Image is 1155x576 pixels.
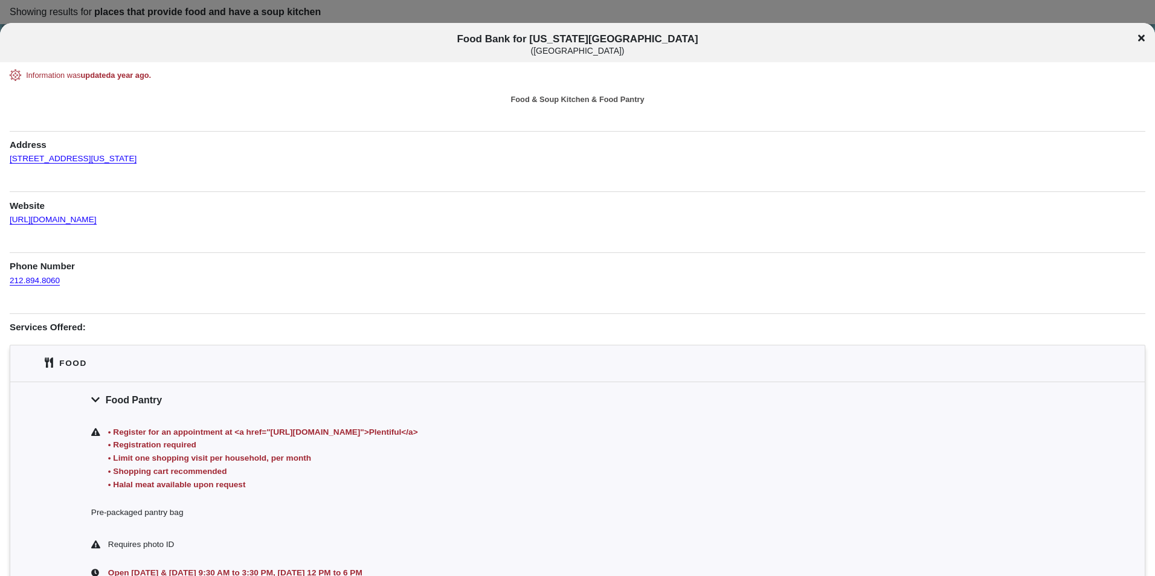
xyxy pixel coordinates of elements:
[59,357,87,370] div: Food
[10,131,1145,152] h1: Address
[26,69,1129,81] div: Information was
[10,313,1145,334] h1: Services Offered:
[98,33,1057,56] span: Food Bank for [US_STATE][GEOGRAPHIC_DATA]
[10,382,1145,418] div: Food Pantry
[10,142,137,164] a: [STREET_ADDRESS][US_STATE]
[10,94,1145,105] div: Food & Soup Kitchen & Food Pantry
[10,191,1145,212] h1: Website
[98,46,1057,56] div: ( [GEOGRAPHIC_DATA] )
[81,71,152,80] span: updated a year ago .
[10,499,1145,531] div: Pre-packaged pantry bag
[10,252,1145,273] h1: Phone Number
[108,538,1064,551] div: Requires photo ID
[10,203,97,225] a: [URL][DOMAIN_NAME]
[106,426,1064,491] div: • Register for an appointment at <a href="[URL][DOMAIN_NAME]">Plentiful</a> • Registration requir...
[10,264,60,286] a: 212.894.8060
